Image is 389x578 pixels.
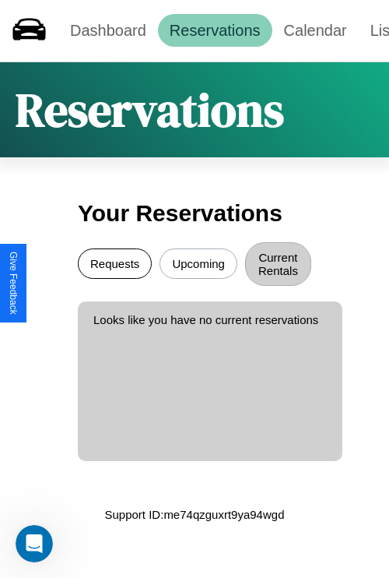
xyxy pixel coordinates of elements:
a: Dashboard [58,14,158,47]
h1: Reservations [16,78,284,142]
p: Looks like you have no current reservations [93,309,327,330]
button: Current Rentals [245,242,311,286]
iframe: Intercom live chat [16,525,53,562]
h3: Your Reservations [78,192,311,234]
button: Upcoming [159,248,237,279]
button: Requests [78,248,152,279]
div: Give Feedback [8,252,19,315]
a: Reservations [158,14,272,47]
p: Support ID: me74qzguxrt9ya94wgd [105,504,285,525]
a: Calendar [272,14,359,47]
